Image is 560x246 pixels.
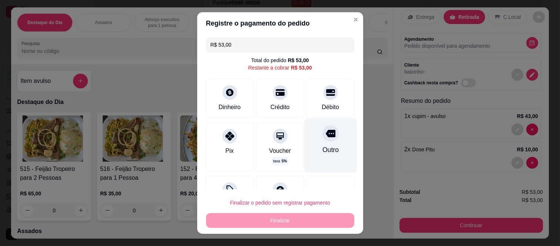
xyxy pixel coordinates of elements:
[248,64,312,71] div: Restante a cobrar
[350,14,362,26] button: Close
[197,12,363,34] header: Registre o pagamento do pedido
[271,103,290,112] div: Crédito
[282,158,287,164] span: 5 %
[206,195,354,210] button: Finalizar o pedido sem registrar pagamento
[291,64,312,71] div: R$ 53,00
[269,146,291,155] div: Voucher
[273,158,287,164] p: taxa
[322,103,339,112] div: Débito
[251,57,309,64] div: Total do pedido
[219,103,241,112] div: Dinheiro
[322,145,338,155] div: Outro
[211,37,350,52] input: Ex.: hambúrguer de cordeiro
[288,57,309,64] div: R$ 53,00
[225,146,233,155] div: Pix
